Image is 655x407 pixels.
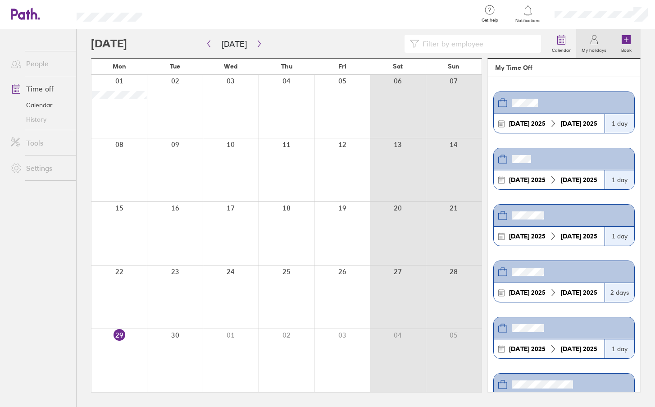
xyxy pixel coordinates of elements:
[338,63,346,70] span: Fri
[281,63,292,70] span: Thu
[509,176,529,184] strong: [DATE]
[561,119,581,128] strong: [DATE]
[605,283,634,302] div: 2 days
[493,204,635,246] a: [DATE] 2025[DATE] 20251 day
[514,5,543,23] a: Notifications
[224,63,237,70] span: Wed
[4,159,76,177] a: Settings
[4,98,76,112] a: Calendar
[557,345,601,352] div: 2025
[493,317,635,359] a: [DATE] 2025[DATE] 20251 day
[505,233,549,240] div: 2025
[493,261,635,302] a: [DATE] 2025[DATE] 20252 days
[4,80,76,98] a: Time off
[505,176,549,183] div: 2025
[4,134,76,152] a: Tools
[605,114,634,133] div: 1 day
[612,29,641,58] a: Book
[546,45,576,53] label: Calendar
[214,37,254,51] button: [DATE]
[616,45,637,53] label: Book
[605,227,634,246] div: 1 day
[4,55,76,73] a: People
[493,91,635,133] a: [DATE] 2025[DATE] 20251 day
[557,233,601,240] div: 2025
[448,63,459,70] span: Sun
[509,345,529,353] strong: [DATE]
[419,35,536,52] input: Filter by employee
[561,345,581,353] strong: [DATE]
[557,176,601,183] div: 2025
[493,148,635,190] a: [DATE] 2025[DATE] 20251 day
[505,289,549,296] div: 2025
[576,29,612,58] a: My holidays
[557,120,601,127] div: 2025
[4,112,76,127] a: History
[605,339,634,358] div: 1 day
[505,345,549,352] div: 2025
[557,289,601,296] div: 2025
[509,288,529,297] strong: [DATE]
[605,170,634,189] div: 1 day
[113,63,126,70] span: Mon
[505,120,549,127] div: 2025
[561,176,581,184] strong: [DATE]
[561,232,581,240] strong: [DATE]
[561,288,581,297] strong: [DATE]
[576,45,612,53] label: My holidays
[514,18,543,23] span: Notifications
[509,119,529,128] strong: [DATE]
[509,232,529,240] strong: [DATE]
[475,18,505,23] span: Get help
[546,29,576,58] a: Calendar
[488,59,640,77] header: My Time Off
[170,63,180,70] span: Tue
[393,63,403,70] span: Sat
